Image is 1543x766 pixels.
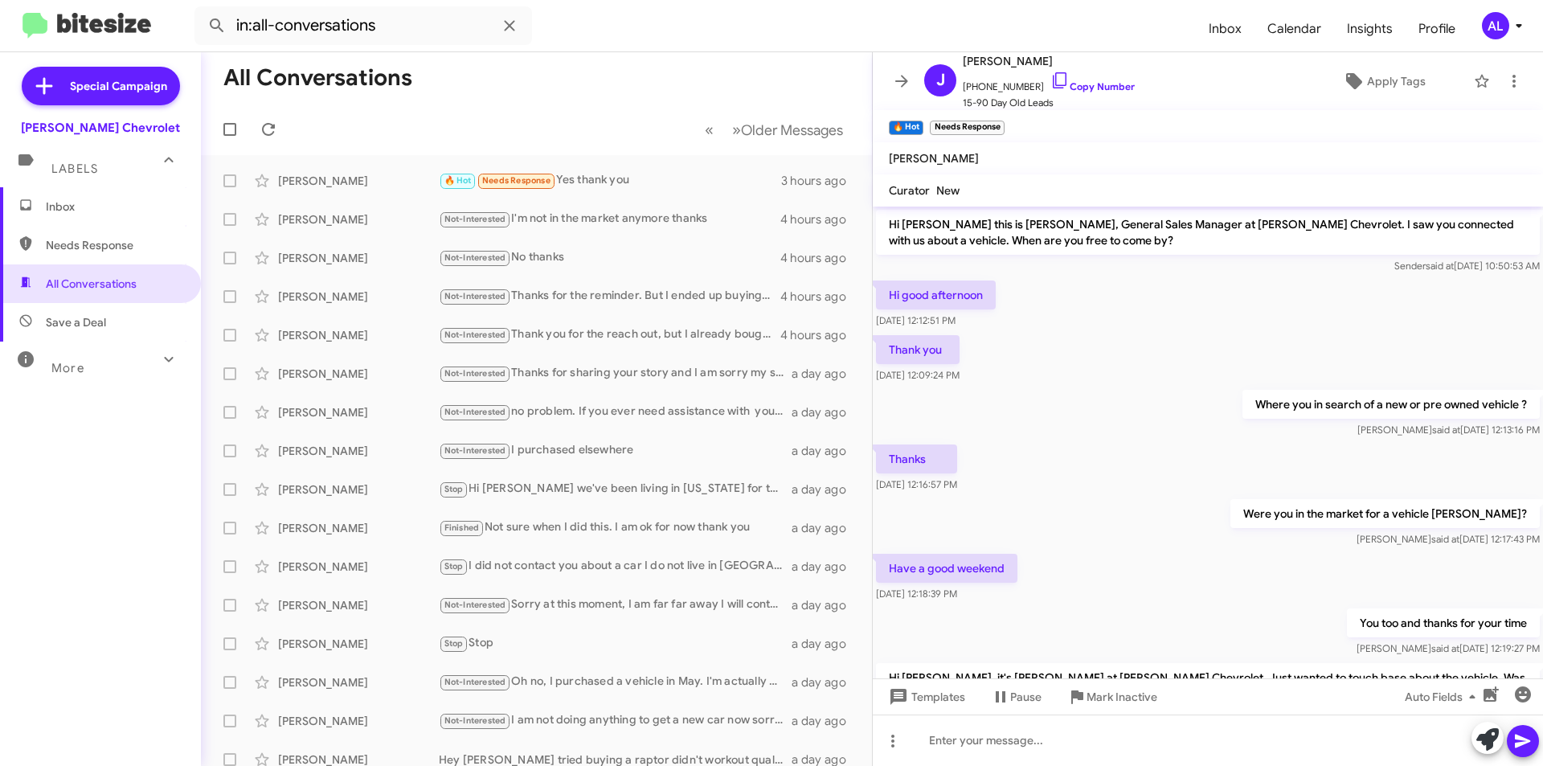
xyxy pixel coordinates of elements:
a: Special Campaign [22,67,180,105]
div: a day ago [792,443,859,459]
span: Stop [444,561,464,571]
span: [PERSON_NAME] [963,51,1135,71]
div: I'm not in the market anymore thanks [439,210,780,228]
span: said at [1432,424,1460,436]
button: Apply Tags [1301,67,1466,96]
div: [PERSON_NAME] [278,713,439,729]
span: [DATE] 12:16:57 PM [876,478,957,490]
span: 🔥 Hot [444,175,472,186]
div: [PERSON_NAME] [278,597,439,613]
span: Needs Response [482,175,550,186]
h1: All Conversations [223,65,412,91]
span: Profile [1406,6,1468,52]
div: [PERSON_NAME] [278,173,439,189]
span: Not-Interested [444,330,506,340]
div: AL [1482,12,1509,39]
p: Hi [PERSON_NAME], it's [PERSON_NAME] at [PERSON_NAME] Chevrolet. Just wanted to touch base about ... [876,663,1540,708]
span: [PERSON_NAME] [DATE] 12:13:16 PM [1357,424,1540,436]
div: no problem. If you ever need assistance with your next purchase just feel free to text, call or e... [439,403,792,421]
span: Curator [889,183,930,198]
span: Stop [444,638,464,649]
span: Sender [DATE] 10:50:53 AM [1394,260,1540,272]
div: [PERSON_NAME] [278,559,439,575]
span: said at [1431,642,1459,654]
p: You too and thanks for your time [1347,608,1540,637]
span: Not-Interested [444,677,506,687]
div: a day ago [792,597,859,613]
span: Calendar [1254,6,1334,52]
button: Templates [873,682,978,711]
p: Hi [PERSON_NAME] this is [PERSON_NAME], General Sales Manager at [PERSON_NAME] Chevrolet. I saw y... [876,210,1540,255]
div: Thanks for sharing your story and I am sorry my service department let you down . I respect your ... [439,364,792,383]
p: Were you in the market for a vehicle [PERSON_NAME]? [1230,499,1540,528]
div: [PERSON_NAME] [278,366,439,382]
span: Needs Response [46,237,182,253]
div: I purchased elsewhere [439,441,792,460]
div: [PERSON_NAME] [278,211,439,227]
span: 15-90 Day Old Leads [963,95,1135,111]
button: Next [722,113,853,146]
button: Previous [695,113,723,146]
div: [PERSON_NAME] [278,443,439,459]
small: 🔥 Hot [889,121,923,135]
div: I did not contact you about a car I do not live in [GEOGRAPHIC_DATA] anymore please stop texting ... [439,557,792,576]
div: a day ago [792,520,859,536]
p: Where you in search of a new or pre owned vehicle ? [1242,390,1540,419]
button: AL [1468,12,1525,39]
div: No thanks [439,248,780,267]
div: a day ago [792,636,859,652]
small: Needs Response [930,121,1004,135]
div: [PERSON_NAME] [278,250,439,266]
div: [PERSON_NAME] [278,481,439,498]
span: Apply Tags [1367,67,1426,96]
div: [PERSON_NAME] [278,327,439,343]
span: J [936,68,945,93]
span: Older Messages [741,121,843,139]
div: [PERSON_NAME] [278,404,439,420]
span: Special Campaign [70,78,167,94]
div: I am not doing anything to get a new car now sorry have a great day [439,711,792,730]
div: 4 hours ago [780,289,859,305]
span: Mark Inactive [1087,682,1157,711]
span: Inbox [46,199,182,215]
a: Insights [1334,6,1406,52]
input: Search [194,6,532,45]
span: Pause [1010,682,1042,711]
div: Yes thank you [439,171,781,190]
button: Pause [978,682,1054,711]
span: Auto Fields [1405,682,1482,711]
div: [PERSON_NAME] [278,674,439,690]
p: Hi good afternoon [876,281,996,309]
div: a day ago [792,366,859,382]
div: Thank you for the reach out, but I already bought a new available Dodge ram thank you [439,326,780,344]
button: Mark Inactive [1054,682,1170,711]
a: Copy Number [1050,80,1135,92]
div: a day ago [792,713,859,729]
p: Thanks [876,444,957,473]
span: Stop [444,484,464,494]
span: [PHONE_NUMBER] [963,71,1135,95]
div: Hi [PERSON_NAME] we've been living in [US_STATE] for the last year so you can remove me from the ... [439,480,792,498]
div: Stop [439,634,792,653]
div: a day ago [792,674,859,690]
div: Sorry at this moment, I am far far away I will contact you when I be back [439,596,792,614]
span: More [51,361,84,375]
span: New [936,183,960,198]
div: 3 hours ago [781,173,859,189]
span: Not-Interested [444,715,506,726]
span: [DATE] 12:18:39 PM [876,588,957,600]
div: 4 hours ago [780,211,859,227]
span: All Conversations [46,276,137,292]
div: 4 hours ago [780,250,859,266]
span: Templates [886,682,965,711]
div: [PERSON_NAME] [278,289,439,305]
span: Not-Interested [444,368,506,379]
p: Thank you [876,335,960,364]
a: Inbox [1196,6,1254,52]
span: [DATE] 12:09:24 PM [876,369,960,381]
span: Not-Interested [444,600,506,610]
span: Not-Interested [444,407,506,417]
span: » [732,120,741,140]
p: Have a good weekend [876,554,1017,583]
